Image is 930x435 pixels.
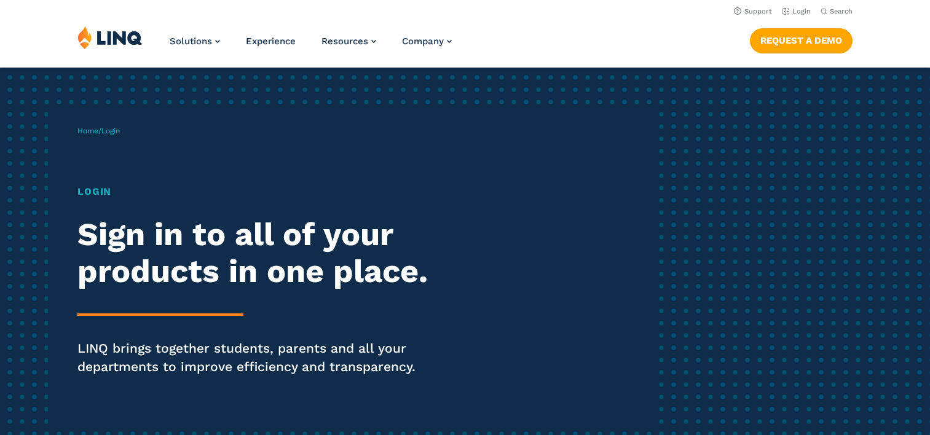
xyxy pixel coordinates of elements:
span: Login [101,127,120,135]
a: Login [782,7,811,15]
a: Home [77,127,98,135]
span: Company [402,36,444,47]
span: Search [830,7,853,15]
nav: Primary Navigation [170,26,452,66]
a: Support [734,7,772,15]
a: Company [402,36,452,47]
span: Resources [321,36,368,47]
img: LINQ | K‑12 Software [77,26,143,49]
a: Experience [246,36,296,47]
a: Solutions [170,36,220,47]
nav: Button Navigation [750,26,853,53]
h2: Sign in to all of your products in one place. [77,216,436,290]
a: Resources [321,36,376,47]
a: Request a Demo [750,28,853,53]
p: LINQ brings together students, parents and all your departments to improve efficiency and transpa... [77,339,436,376]
button: Open Search Bar [821,7,853,16]
span: / [77,127,120,135]
span: Solutions [170,36,212,47]
h1: Login [77,184,436,199]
